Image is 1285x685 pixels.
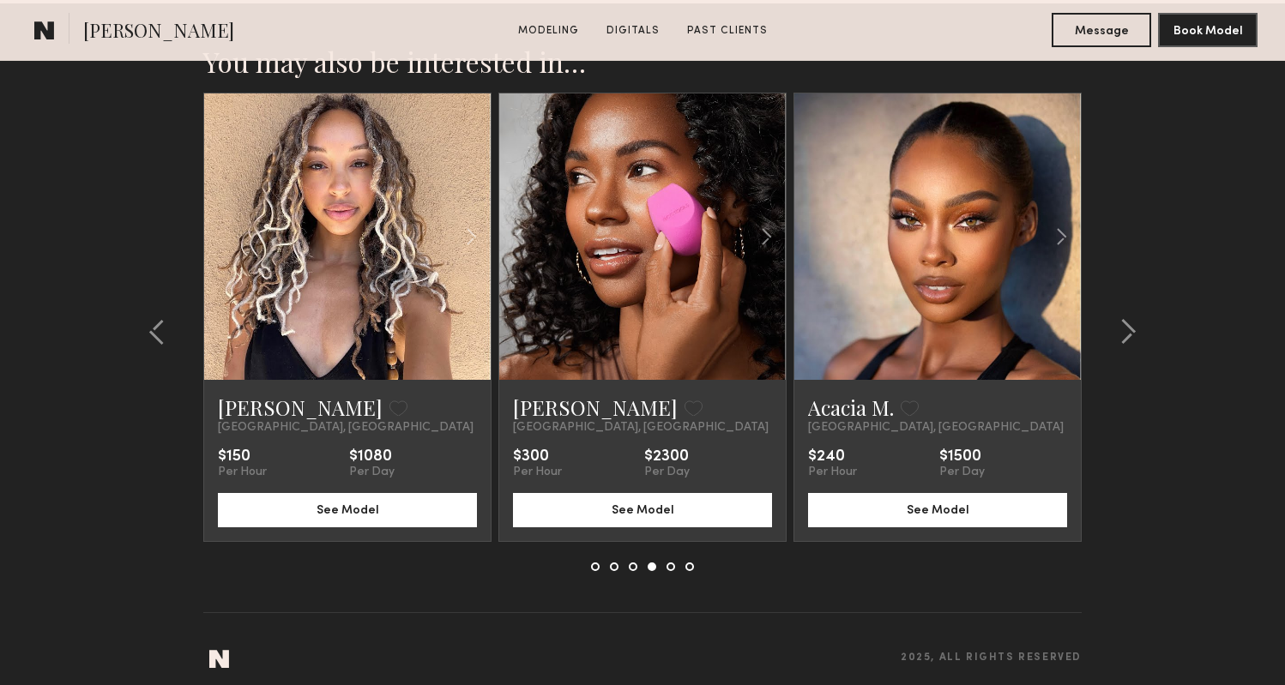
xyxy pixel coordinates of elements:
[218,394,383,421] a: [PERSON_NAME]
[349,448,395,466] div: $1080
[513,421,769,435] span: [GEOGRAPHIC_DATA], [GEOGRAPHIC_DATA]
[218,502,477,516] a: See Model
[1052,13,1151,47] button: Message
[644,448,690,466] div: $2300
[808,493,1067,527] button: See Model
[513,502,772,516] a: See Model
[218,466,267,479] div: Per Hour
[513,394,678,421] a: [PERSON_NAME]
[218,421,474,435] span: [GEOGRAPHIC_DATA], [GEOGRAPHIC_DATA]
[808,448,857,466] div: $240
[203,45,1082,79] h2: You may also be interested in…
[513,466,562,479] div: Per Hour
[644,466,690,479] div: Per Day
[808,394,894,421] a: Acacia M.
[939,466,985,479] div: Per Day
[680,23,775,39] a: Past Clients
[808,502,1067,516] a: See Model
[513,448,562,466] div: $300
[511,23,586,39] a: Modeling
[939,448,985,466] div: $1500
[83,17,234,47] span: [PERSON_NAME]
[600,23,667,39] a: Digitals
[808,466,857,479] div: Per Hour
[218,448,267,466] div: $150
[1158,22,1258,37] a: Book Model
[901,652,1082,664] span: 2025, all rights reserved
[349,466,395,479] div: Per Day
[513,493,772,527] button: See Model
[218,493,477,527] button: See Model
[1158,13,1258,47] button: Book Model
[808,421,1064,435] span: [GEOGRAPHIC_DATA], [GEOGRAPHIC_DATA]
